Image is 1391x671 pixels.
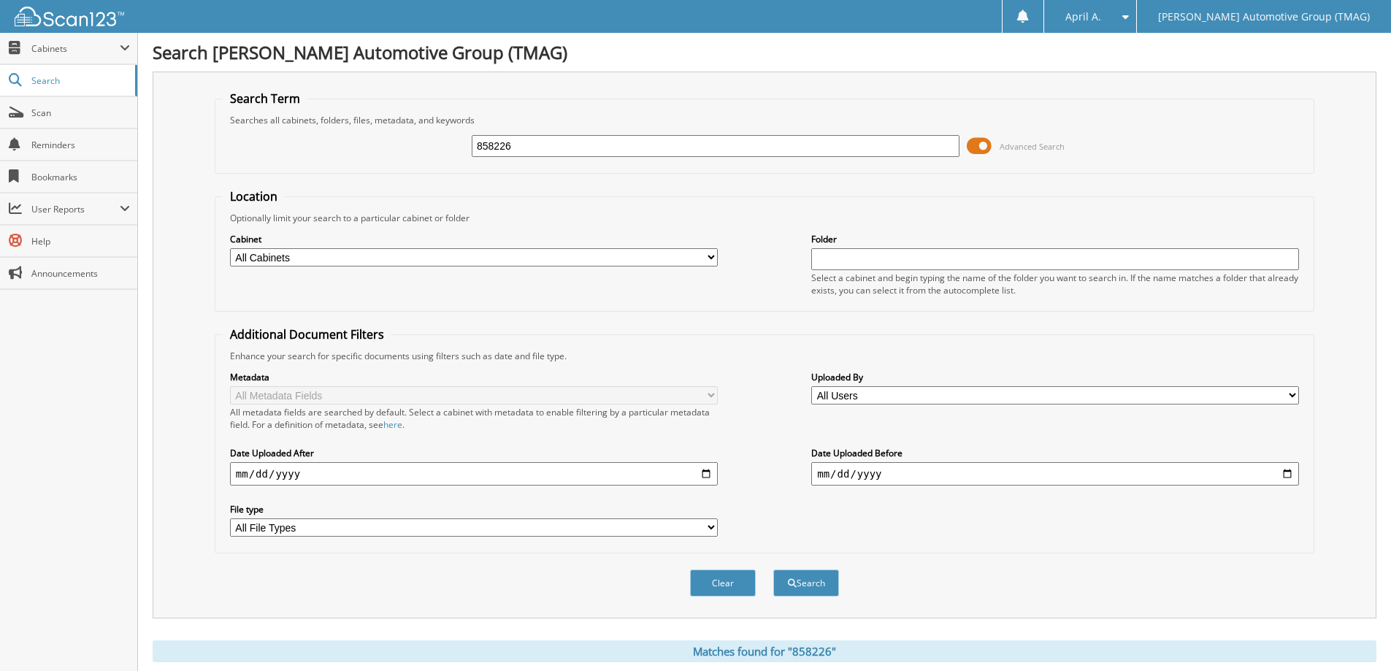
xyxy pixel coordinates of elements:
[31,235,130,248] span: Help
[223,350,1306,362] div: Enhance your search for specific documents using filters such as date and file type.
[153,40,1376,64] h1: Search [PERSON_NAME] Automotive Group (TMAG)
[811,462,1299,486] input: end
[31,171,130,183] span: Bookmarks
[223,91,307,107] legend: Search Term
[811,272,1299,296] div: Select a cabinet and begin typing the name of the folder you want to search in. If the name match...
[153,640,1376,662] div: Matches found for "858226"
[1065,12,1101,21] span: April A.
[230,371,718,383] label: Metadata
[811,447,1299,459] label: Date Uploaded Before
[223,212,1306,224] div: Optionally limit your search to a particular cabinet or folder
[383,418,402,431] a: here
[31,42,120,55] span: Cabinets
[31,203,120,215] span: User Reports
[223,114,1306,126] div: Searches all cabinets, folders, files, metadata, and keywords
[31,267,130,280] span: Announcements
[230,233,718,245] label: Cabinet
[230,447,718,459] label: Date Uploaded After
[230,503,718,515] label: File type
[1000,141,1065,152] span: Advanced Search
[223,188,285,204] legend: Location
[690,570,756,597] button: Clear
[31,74,128,87] span: Search
[223,326,391,342] legend: Additional Document Filters
[811,233,1299,245] label: Folder
[15,7,124,26] img: scan123-logo-white.svg
[773,570,839,597] button: Search
[31,107,130,119] span: Scan
[230,406,718,431] div: All metadata fields are searched by default. Select a cabinet with metadata to enable filtering b...
[811,371,1299,383] label: Uploaded By
[230,462,718,486] input: start
[1158,12,1370,21] span: [PERSON_NAME] Automotive Group (TMAG)
[31,139,130,151] span: Reminders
